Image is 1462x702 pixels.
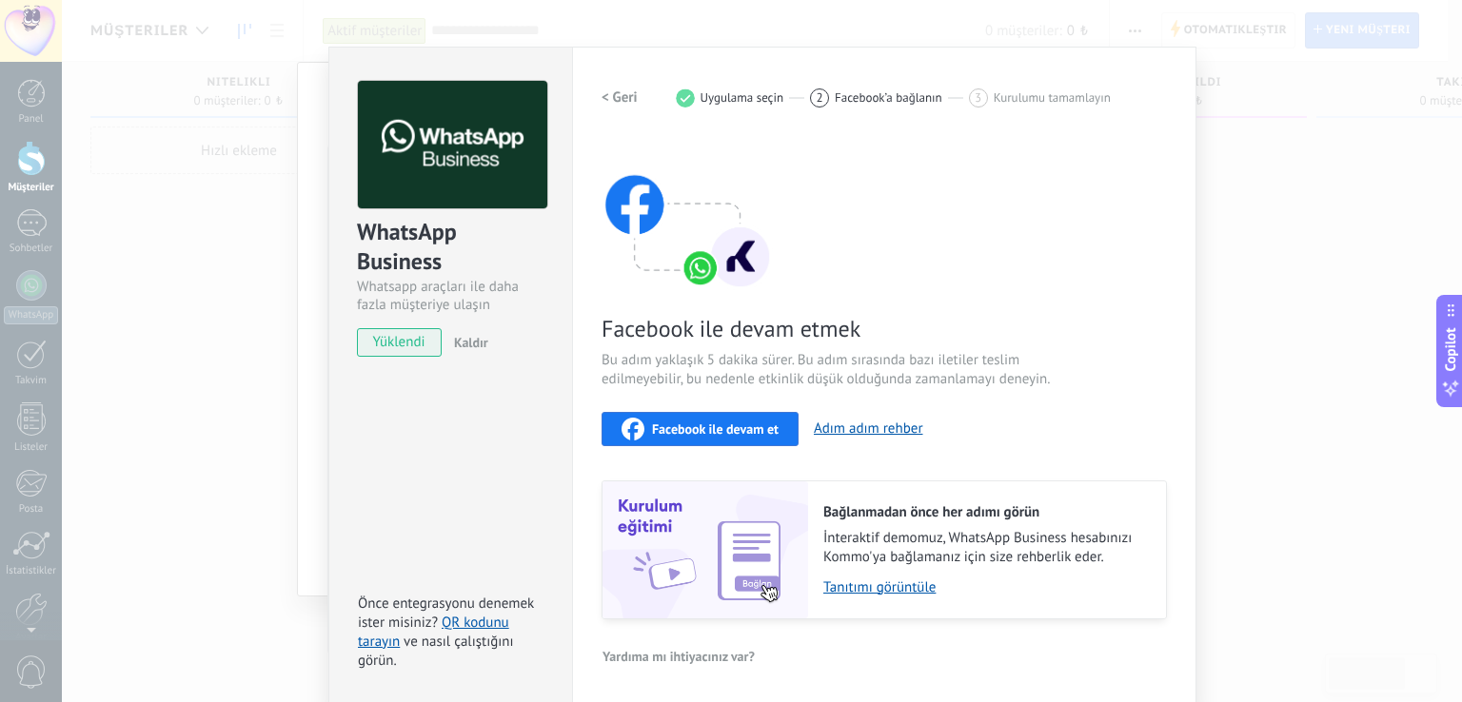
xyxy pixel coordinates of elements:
button: Adım adım rehber [814,419,923,438]
a: QR kodunu tarayın [358,614,509,651]
span: Önce entegrasyonu denemek ister misiniz? [358,595,534,632]
h2: Bağlanmadan önce her adımı görün [823,503,1147,521]
h2: < Geri [602,88,638,107]
button: < Geri [602,81,638,115]
img: logo_main.png [358,81,547,209]
span: Kurulumu tamamlayın [994,90,1111,105]
span: 3 [975,89,981,106]
span: İnteraktif demomuz, WhatsApp Business hesabınızı Kommo'ya bağlamanız için size rehberlik eder. [823,529,1147,567]
span: Facebook ile devam etmek [602,314,1055,343]
div: WhatsApp Business [357,217,544,278]
button: Kaldır [446,328,488,357]
span: Uygulama seçin [701,90,784,105]
span: 2 [817,89,823,106]
span: Kaldır [454,334,488,351]
div: Whatsapp araçları ile daha fazla müşteriye ulaşın [357,278,544,314]
button: Facebook ile devam et [602,412,799,446]
button: Yardıma mı ihtiyacınız var? [602,642,756,671]
span: ve nasıl çalıştığını görün. [358,633,513,670]
span: Bu adım yaklaşık 5 dakika sürer. Bu adım sırasında bazı iletiler teslim edilmeyebilir, bu nedenle... [602,351,1055,389]
span: Facebook ile devam et [652,422,779,436]
a: Tanıtımı görüntüle [823,578,1147,596]
span: Facebook’a bağlanın [835,90,942,105]
img: connect with facebook [602,138,773,290]
span: Yardıma mı ihtiyacınız var? [603,650,755,663]
span: Copilot [1441,328,1460,372]
span: yüklendi [358,328,441,357]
